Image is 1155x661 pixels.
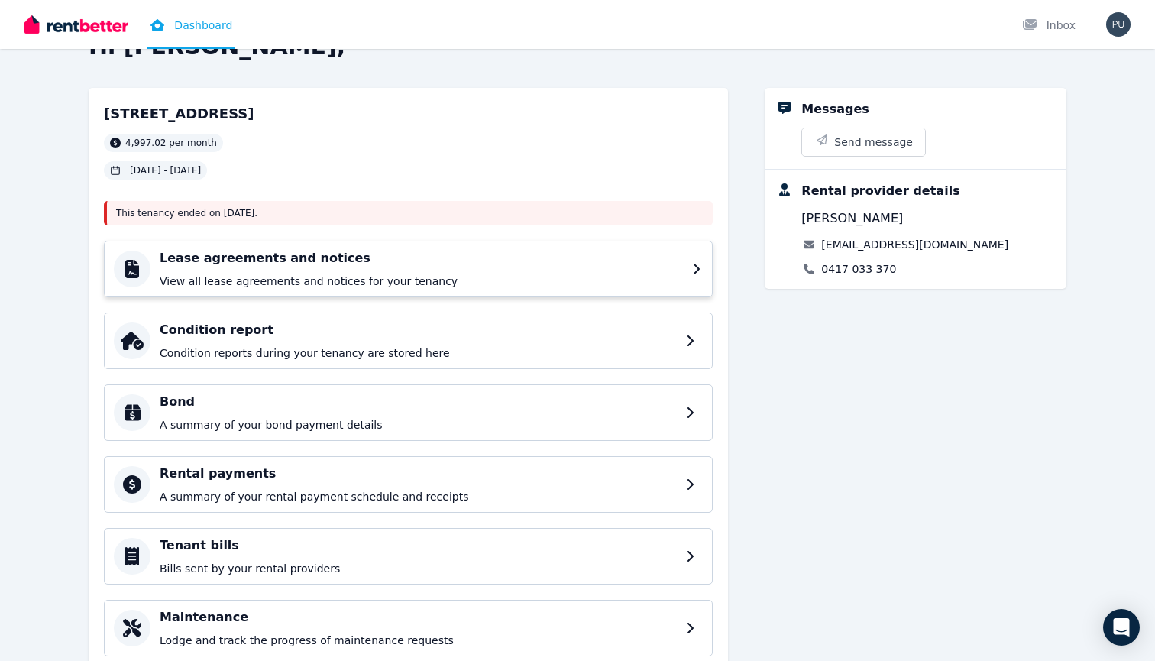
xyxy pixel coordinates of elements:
[821,261,896,277] a: 0417 033 370
[160,561,677,576] p: Bills sent by your rental providers
[801,182,959,200] div: Rental provider details
[821,237,1008,252] a: [EMAIL_ADDRESS][DOMAIN_NAME]
[130,164,201,177] span: [DATE] - [DATE]
[1022,18,1076,33] div: Inbox
[801,209,903,228] span: [PERSON_NAME]
[160,321,677,339] h4: Condition report
[160,274,683,289] p: View all lease agreements and notices for your tenancy
[104,201,713,225] div: This tenancy ended on [DATE] .
[160,633,677,648] p: Lodge and track the progress of maintenance requests
[160,345,677,361] p: Condition reports during your tenancy are stored here
[104,103,254,125] h2: [STREET_ADDRESS]
[160,393,677,411] h4: Bond
[160,417,677,433] p: A summary of your bond payment details
[160,465,677,483] h4: Rental payments
[160,608,677,627] h4: Maintenance
[160,489,677,504] p: A summary of your rental payment schedule and receipts
[801,100,869,118] div: Messages
[802,128,925,156] button: Send message
[125,137,217,149] span: 4,997.02 per month
[160,536,677,555] h4: Tenant bills
[1106,12,1131,37] img: Punyadhorn Jirachaiyabhas
[160,249,683,267] h4: Lease agreements and notices
[24,13,128,36] img: RentBetter
[834,134,913,150] span: Send message
[1103,609,1140,646] div: Open Intercom Messenger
